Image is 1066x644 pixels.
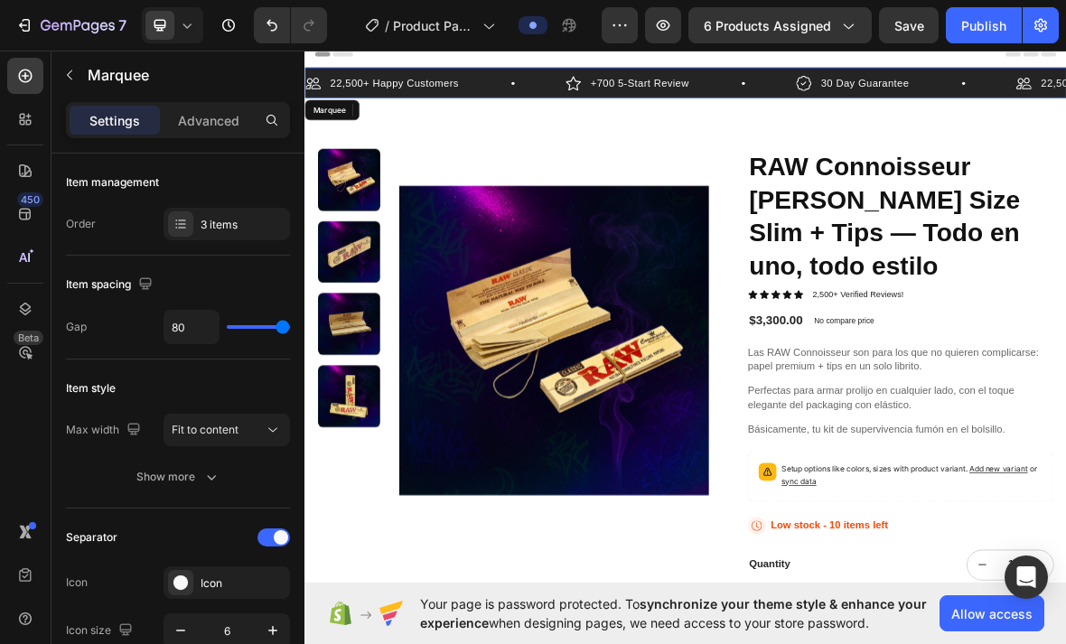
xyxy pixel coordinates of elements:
button: Allow access [940,595,1044,631]
p: 30 Day Guarantee [734,49,860,70]
span: / [385,16,389,35]
span: Perfectas para armar prolijo en cualquier lado, con el toque elegante del packaging con elástico. [631,489,1010,524]
p: Advanced [178,111,239,130]
div: Icon size [66,619,136,643]
div: Marquee [8,89,61,106]
iframe: Design area [304,42,1066,592]
div: Order [66,216,96,232]
span: sync data [678,620,728,633]
span: or [678,602,1043,633]
h1: RAW Connoisseur [PERSON_NAME] Size Slim + Tips — Todo en uno, todo estilo [631,153,1066,344]
span: synchronize your theme style & enhance your experience [420,596,927,630]
span: 6 products assigned [704,16,831,35]
button: Show more [66,461,290,493]
p: 7 [118,14,126,36]
div: Publish [961,16,1006,35]
div: 3 items [201,217,285,233]
button: 6 products assigned [688,7,872,43]
p: Marquee [88,64,283,86]
div: Item style [66,380,116,397]
div: Item spacing [66,273,156,297]
p: Settings [89,111,140,130]
button: Fit to content [164,414,290,446]
button: 7 [7,7,135,43]
span: Save [894,18,924,33]
p: Setup options like colors, sizes with product variant. [678,600,1051,636]
div: Max width [66,418,145,443]
div: Show more [136,468,220,486]
span: Básicamente, tu kit de supervivencia fumón en el bolsillo. [631,544,997,559]
div: Open Intercom Messenger [1005,555,1048,599]
div: Gap [66,319,87,335]
span: Add new variant [946,602,1029,615]
div: Beta [14,331,43,345]
span: Product Page - [DATE] 14:06:48 [393,16,475,35]
p: +700 5-Start Review [407,49,547,70]
div: Item management [66,174,159,191]
span: Fit to content [172,423,238,436]
div: 450 [17,192,43,207]
span: Your page is password protected. To when designing pages, we need access to your store password. [420,594,940,632]
p: No compare price [725,392,811,403]
button: Save [879,7,939,43]
div: Undo/Redo [254,7,327,43]
input: Auto [164,311,219,343]
p: 2,500+ Verified Reviews! [723,353,852,369]
div: Icon [66,574,88,591]
div: $3,300.00 [631,385,711,411]
div: Separator [66,529,117,546]
span: Allow access [951,604,1033,623]
button: Publish [946,7,1022,43]
div: Icon [201,575,285,592]
span: Las RAW Connoisseur son para los que no quieren complicarse: papel premium + tips en un solo libr... [631,434,1044,470]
